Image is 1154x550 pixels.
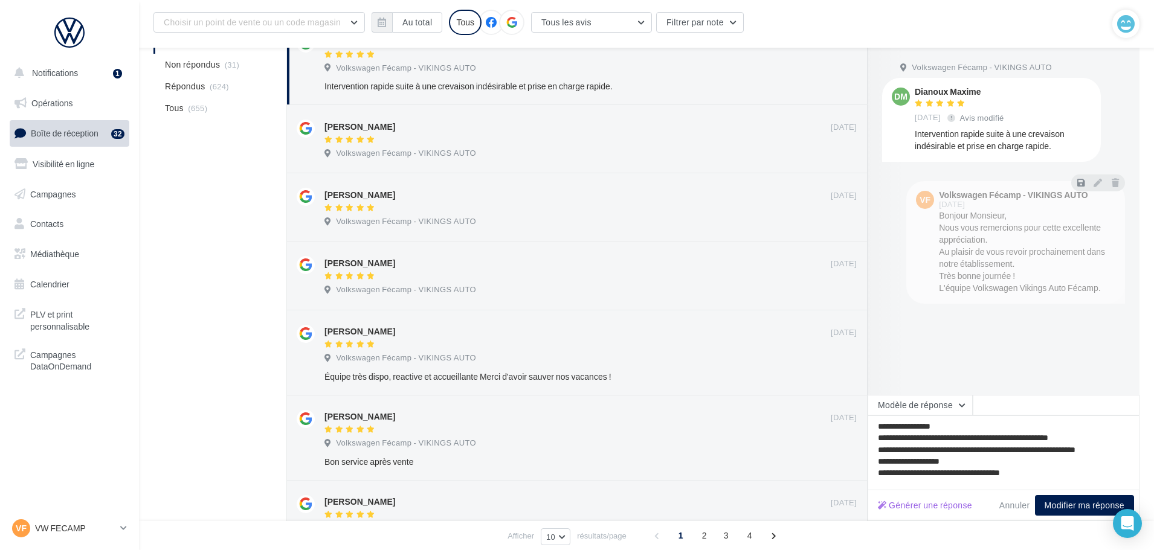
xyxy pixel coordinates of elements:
button: Modifier ma réponse [1035,495,1134,516]
span: Médiathèque [30,249,79,259]
span: Tous [165,102,184,114]
button: Au total [372,12,442,33]
span: (624) [210,82,229,91]
div: 1 [113,69,122,78]
span: Boîte de réception [31,128,98,138]
a: VF VW FECAMP [10,517,129,540]
span: [DATE] [831,412,857,423]
span: 4 [740,526,759,545]
div: Intervention rapide suite à une crevaison indésirable et prise en charge rapide. [324,80,778,92]
div: Bonjour Monsieur, Nous vous remercions pour cette excellente appréciation. Au plaisir de vous rev... [939,209,1115,294]
span: Volkswagen Fécamp - VIKINGS AUTO [336,148,476,159]
div: [PERSON_NAME] [324,325,395,337]
span: [DATE] [831,190,857,201]
span: [DATE] [831,327,857,338]
span: Avis modifié [960,113,1004,123]
button: Modèle de réponse [868,395,973,415]
span: Volkswagen Fécamp - VIKINGS AUTO [336,353,476,363]
span: Non répondus [165,59,220,71]
button: 10 [541,528,570,545]
span: Tous les avis [541,17,592,27]
span: Afficher [508,530,534,542]
a: Calendrier [7,272,132,297]
a: Boîte de réception32 [7,120,132,146]
span: 3 [717,526,736,545]
div: [PERSON_NAME] [324,496,395,508]
div: [PERSON_NAME] [324,411,395,423]
div: Équipe très dispo, reactive et accueillante Merci d'avoir sauver nos vacances ! [324,371,778,383]
span: 2 [695,526,714,545]
button: Filtrer par note [656,12,744,33]
span: [DATE] [831,258,857,269]
button: Choisir un point de vente ou un code magasin [153,12,365,33]
button: Générer une réponse [873,498,977,513]
div: 32 [111,129,124,139]
span: [DATE] [831,497,857,508]
a: Campagnes [7,182,132,207]
div: [PERSON_NAME] [324,257,395,269]
span: PLV et print personnalisable [30,306,124,332]
span: DM [894,91,907,103]
span: Répondus [165,80,205,92]
p: VW FECAMP [35,522,115,534]
span: Visibilité en ligne [33,159,94,169]
span: Contacts [30,219,63,229]
a: Visibilité en ligne [7,152,132,177]
a: Médiathèque [7,241,132,267]
span: 10 [546,532,555,542]
span: Campagnes [30,188,76,199]
span: résultats/page [577,530,627,542]
div: Volkswagen Fécamp - VIKINGS AUTO [939,191,1088,199]
span: Volkswagen Fécamp - VIKINGS AUTO [336,438,476,449]
span: (655) [188,103,207,113]
button: Au total [392,12,442,33]
span: Volkswagen Fécamp - VIKINGS AUTO [336,216,476,227]
span: [DATE] [831,122,857,133]
span: VF [16,522,27,534]
a: Campagnes DataOnDemand [7,342,132,377]
a: Contacts [7,211,132,237]
span: Campagnes DataOnDemand [30,347,124,373]
span: [DATE] [915,112,941,123]
div: Intervention rapide suite à une crevaison indésirable et prise en charge rapide. [915,128,1091,152]
span: (31) [225,60,239,69]
div: Bon service après vente [324,456,778,468]
span: Volkswagen Fécamp - VIKINGS AUTO [912,62,1052,73]
a: Opérations [7,91,132,116]
span: Calendrier [30,279,69,289]
span: 1 [671,526,691,545]
span: [DATE] [939,200,965,208]
span: Choisir un point de vente ou un code magasin [164,17,341,27]
span: Volkswagen Fécamp - VIKINGS AUTO [336,284,476,295]
span: Notifications [32,68,78,78]
a: PLV et print personnalisable [7,301,132,337]
div: Open Intercom Messenger [1113,509,1142,538]
div: Tous [449,10,482,35]
div: [PERSON_NAME] [324,189,395,201]
button: Tous les avis [531,12,652,33]
button: Notifications 1 [7,60,127,86]
div: [PERSON_NAME] [324,121,395,133]
div: Dianoux Maxime [915,88,1007,96]
span: Opérations [31,98,73,108]
button: Annuler [994,498,1035,513]
span: Volkswagen Fécamp - VIKINGS AUTO [336,63,476,74]
span: VF [920,194,930,206]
